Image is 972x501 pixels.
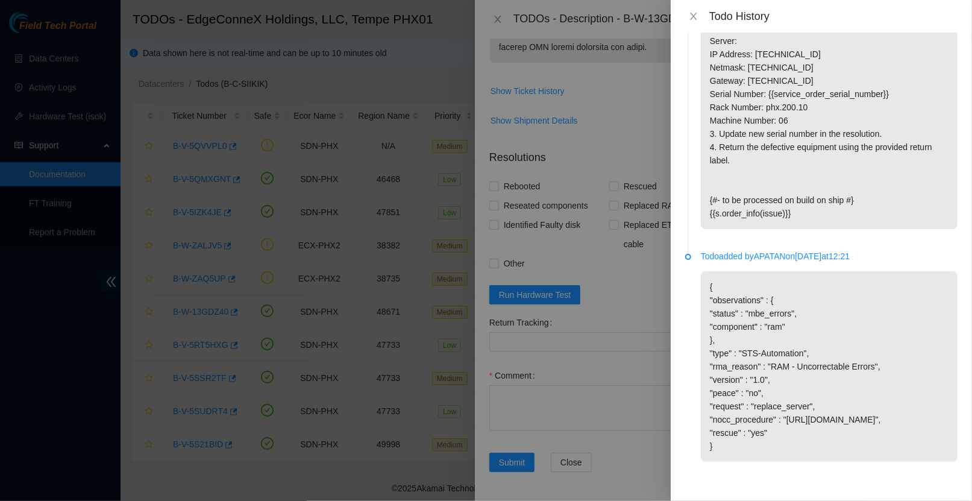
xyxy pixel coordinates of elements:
[689,11,698,21] span: close
[701,250,958,263] p: Todo added by APATAN on [DATE] at 12:21
[701,271,958,462] p: { "observations" : { "status" : "mbe_errors", "component" : "ram" }, "type" : "STS-Automation", "...
[685,11,702,22] button: Close
[709,10,958,23] div: Todo History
